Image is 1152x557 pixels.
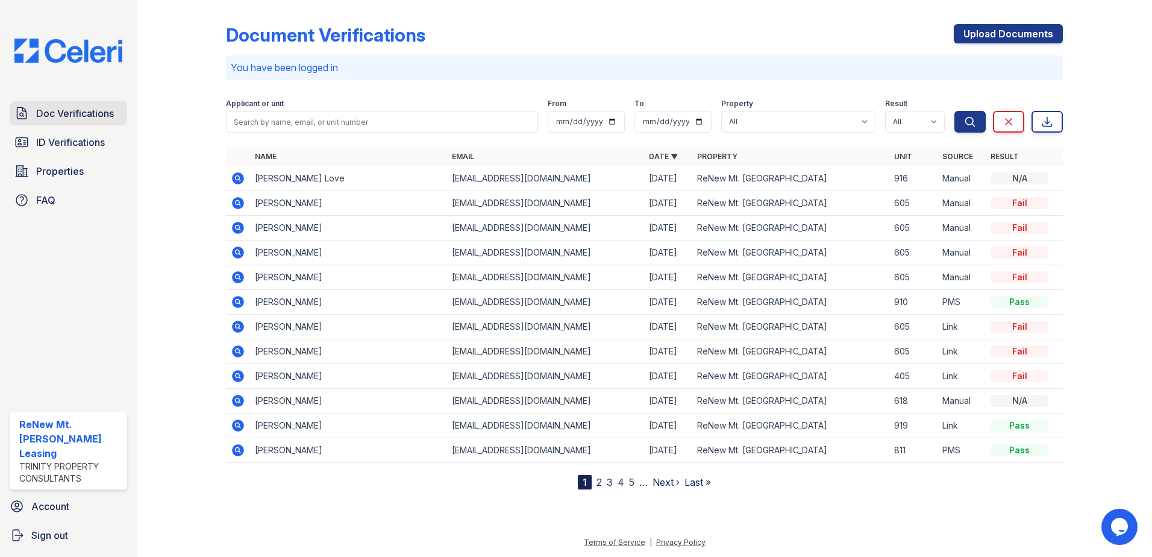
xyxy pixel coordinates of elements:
[31,499,69,514] span: Account
[644,438,692,463] td: [DATE]
[656,538,706,547] a: Privacy Policy
[889,339,938,364] td: 605
[991,197,1048,209] div: Fail
[991,321,1048,333] div: Fail
[447,191,644,216] td: [EMAIL_ADDRESS][DOMAIN_NAME]
[19,417,122,461] div: ReNew Mt. [PERSON_NAME] Leasing
[991,345,1048,357] div: Fail
[447,290,644,315] td: [EMAIL_ADDRESS][DOMAIN_NAME]
[447,339,644,364] td: [EMAIL_ADDRESS][DOMAIN_NAME]
[36,135,105,149] span: ID Verifications
[649,152,678,161] a: Date ▼
[1101,509,1140,545] iframe: chat widget
[991,247,1048,259] div: Fail
[644,339,692,364] td: [DATE]
[938,290,986,315] td: PMS
[584,538,645,547] a: Terms of Service
[721,99,753,109] label: Property
[255,152,277,161] a: Name
[447,216,644,241] td: [EMAIL_ADDRESS][DOMAIN_NAME]
[629,476,634,488] a: 5
[250,166,447,191] td: [PERSON_NAME] Love
[250,290,447,315] td: [PERSON_NAME]
[889,389,938,414] td: 618
[250,364,447,389] td: [PERSON_NAME]
[5,39,132,63] img: CE_Logo_Blue-a8612792a0a2168367f1c8372b55b34899dd931a85d93a1a3d3e32e68fde9ad4.png
[938,191,986,216] td: Manual
[250,191,447,216] td: [PERSON_NAME]
[607,476,613,488] a: 3
[447,414,644,438] td: [EMAIL_ADDRESS][DOMAIN_NAME]
[250,216,447,241] td: [PERSON_NAME]
[954,24,1063,43] a: Upload Documents
[31,528,68,543] span: Sign out
[938,438,986,463] td: PMS
[250,414,447,438] td: [PERSON_NAME]
[250,339,447,364] td: [PERSON_NAME]
[644,241,692,265] td: [DATE]
[889,191,938,216] td: 605
[447,315,644,339] td: [EMAIL_ADDRESS][DOMAIN_NAME]
[991,271,1048,283] div: Fail
[991,296,1048,308] div: Pass
[889,414,938,438] td: 919
[447,364,644,389] td: [EMAIL_ADDRESS][DOMAIN_NAME]
[644,389,692,414] td: [DATE]
[452,152,474,161] a: Email
[226,99,284,109] label: Applicant or unit
[938,414,986,438] td: Link
[942,152,973,161] a: Source
[692,290,889,315] td: ReNew Mt. [GEOGRAPHIC_DATA]
[644,364,692,389] td: [DATE]
[889,166,938,191] td: 916
[36,193,55,207] span: FAQ
[548,99,566,109] label: From
[889,315,938,339] td: 605
[991,395,1048,407] div: N/A
[36,164,84,178] span: Properties
[250,241,447,265] td: [PERSON_NAME]
[639,475,648,489] span: …
[991,420,1048,432] div: Pass
[19,461,122,485] div: Trinity Property Consultants
[692,414,889,438] td: ReNew Mt. [GEOGRAPHIC_DATA]
[991,444,1048,456] div: Pass
[889,241,938,265] td: 605
[889,216,938,241] td: 605
[644,166,692,191] td: [DATE]
[938,216,986,241] td: Manual
[644,414,692,438] td: [DATE]
[889,438,938,463] td: 811
[938,315,986,339] td: Link
[684,476,711,488] a: Last »
[447,265,644,290] td: [EMAIL_ADDRESS][DOMAIN_NAME]
[889,290,938,315] td: 910
[447,389,644,414] td: [EMAIL_ADDRESS][DOMAIN_NAME]
[889,265,938,290] td: 605
[644,191,692,216] td: [DATE]
[36,106,114,121] span: Doc Verifications
[644,265,692,290] td: [DATE]
[618,476,624,488] a: 4
[5,494,132,518] a: Account
[885,99,907,109] label: Result
[938,166,986,191] td: Manual
[644,315,692,339] td: [DATE]
[644,216,692,241] td: [DATE]
[692,216,889,241] td: ReNew Mt. [GEOGRAPHIC_DATA]
[889,364,938,389] td: 405
[250,315,447,339] td: [PERSON_NAME]
[447,166,644,191] td: [EMAIL_ADDRESS][DOMAIN_NAME]
[650,538,652,547] div: |
[5,523,132,547] a: Sign out
[991,370,1048,382] div: Fail
[991,172,1048,184] div: N/A
[692,339,889,364] td: ReNew Mt. [GEOGRAPHIC_DATA]
[250,265,447,290] td: [PERSON_NAME]
[644,290,692,315] td: [DATE]
[447,241,644,265] td: [EMAIL_ADDRESS][DOMAIN_NAME]
[250,438,447,463] td: [PERSON_NAME]
[692,241,889,265] td: ReNew Mt. [GEOGRAPHIC_DATA]
[938,265,986,290] td: Manual
[692,315,889,339] td: ReNew Mt. [GEOGRAPHIC_DATA]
